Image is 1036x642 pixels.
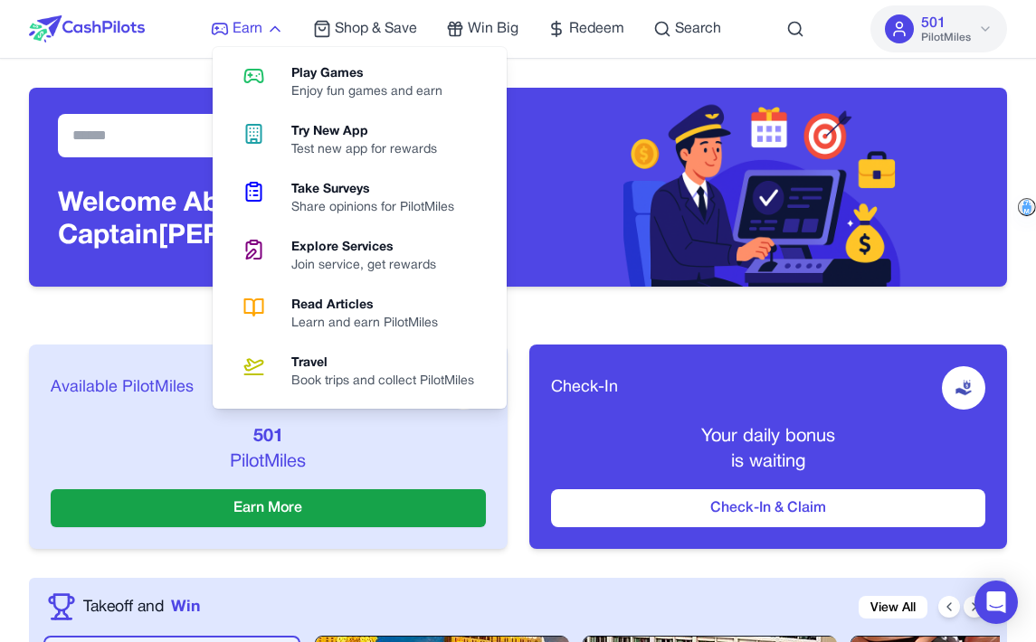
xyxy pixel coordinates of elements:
a: Try New AppTest new app for rewards [220,112,499,170]
div: Test new app for rewards [291,141,451,159]
div: Try New App [291,123,451,141]
p: PilotMiles [51,449,486,475]
span: Check-In [551,375,618,401]
span: Search [675,18,721,40]
p: 501 [51,424,486,449]
span: Win [171,595,200,618]
div: Read Articles [291,297,452,315]
a: Earn [211,18,284,40]
img: receive-dollar [955,379,973,397]
div: Book trips and collect PilotMiles [291,373,489,391]
div: Play Games [291,65,457,83]
a: Takeoff andWin [83,595,200,618]
span: Win Big [468,18,518,40]
button: 501PilotMiles [870,5,1007,52]
a: Explore ServicesJoin service, get rewards [220,228,499,286]
a: Win Big [446,18,518,40]
h3: Welcome Aboard, Captain [PERSON_NAME]! [58,188,489,253]
a: Read ArticlesLearn and earn PilotMiles [220,286,499,344]
img: Header decoration [623,88,902,287]
div: Open Intercom Messenger [974,581,1018,624]
div: Take Surveys [291,181,469,199]
button: Check-In & Claim [551,489,986,527]
span: PilotMiles [921,31,971,45]
a: Shop & Save [313,18,417,40]
span: Available PilotMiles [51,375,194,401]
a: TravelBook trips and collect PilotMiles [220,344,499,401]
a: Search [653,18,721,40]
div: Learn and earn PilotMiles [291,315,452,333]
a: Take SurveysShare opinions for PilotMiles [220,170,499,228]
div: Travel [291,354,489,373]
div: Join service, get rewards [291,257,451,275]
span: Earn [233,18,262,40]
a: Play GamesEnjoy fun games and earn [220,54,499,112]
span: Takeoff and [83,595,164,618]
img: CashPilots Logo [29,15,145,42]
span: Shop & Save [335,18,417,40]
p: Your daily bonus [551,424,986,449]
span: Redeem [569,18,624,40]
a: Redeem [547,18,624,40]
button: Earn More [51,489,486,527]
span: is waiting [731,454,805,470]
div: Enjoy fun games and earn [291,83,457,101]
div: Explore Services [291,239,451,257]
div: Share opinions for PilotMiles [291,199,469,217]
span: 501 [921,13,946,34]
a: View All [859,596,927,618]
